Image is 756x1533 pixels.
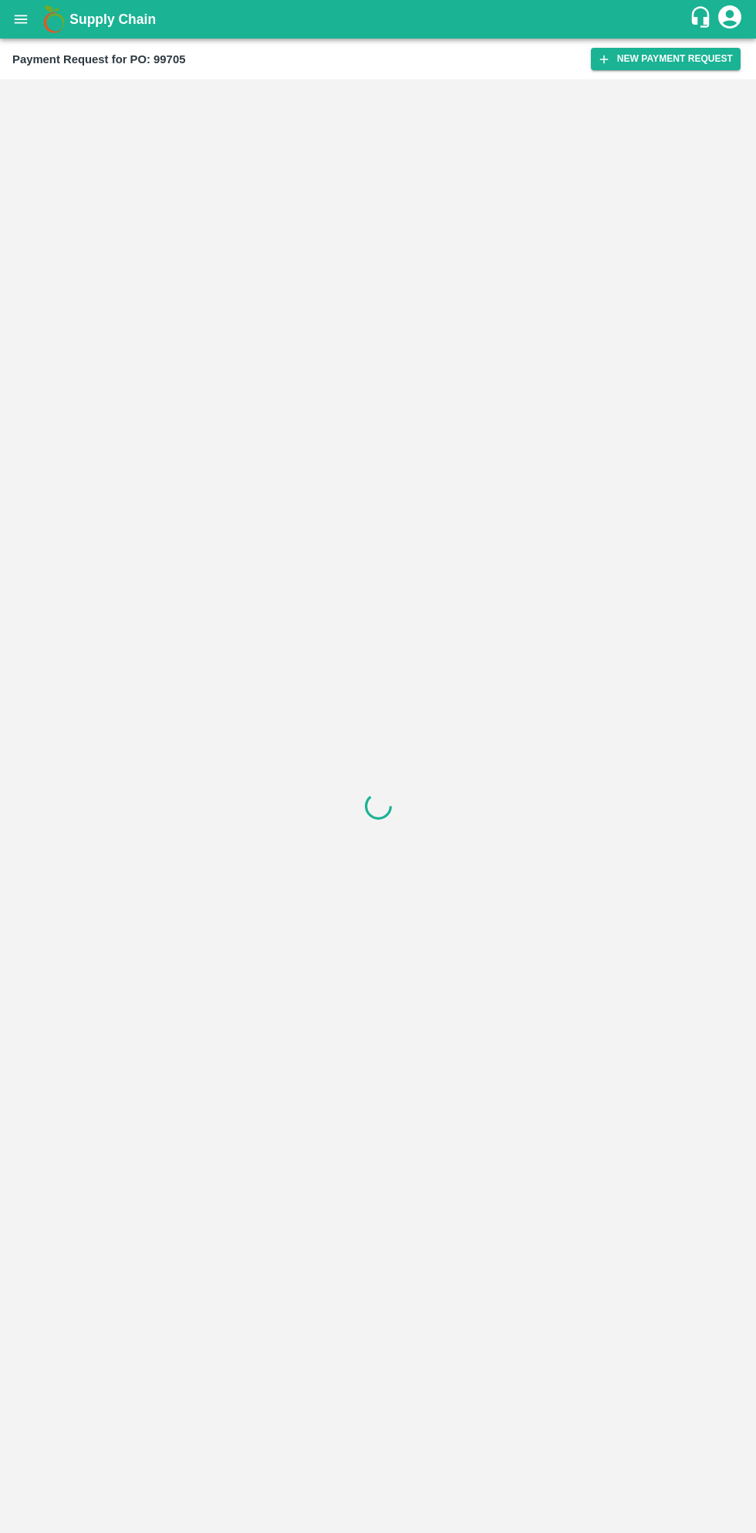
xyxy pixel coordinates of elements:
[39,4,69,35] img: logo
[69,8,689,30] a: Supply Chain
[689,5,716,33] div: customer-support
[3,2,39,37] button: open drawer
[591,48,741,70] button: New Payment Request
[12,53,185,66] b: Payment Request for PO: 99705
[69,12,156,27] b: Supply Chain
[716,3,744,35] div: account of current user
